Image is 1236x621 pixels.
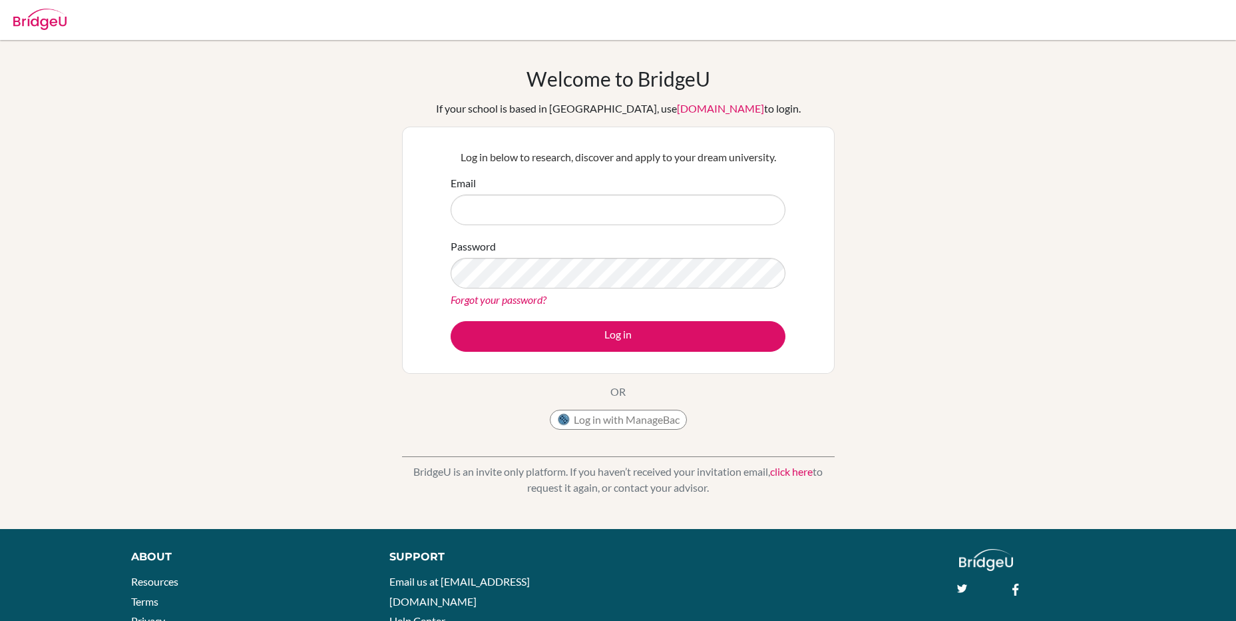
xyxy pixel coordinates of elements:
[389,549,602,565] div: Support
[131,575,178,588] a: Resources
[451,239,496,255] label: Password
[131,595,158,608] a: Terms
[451,175,476,191] label: Email
[13,9,67,30] img: Bridge-U
[526,67,710,91] h1: Welcome to BridgeU
[610,384,626,400] p: OR
[451,149,785,165] p: Log in below to research, discover and apply to your dream university.
[402,464,835,496] p: BridgeU is an invite only platform. If you haven’t received your invitation email, to request it ...
[451,321,785,352] button: Log in
[959,549,1013,571] img: logo_white@2x-f4f0deed5e89b7ecb1c2cc34c3e3d731f90f0f143d5ea2071677605dd97b5244.png
[550,410,687,430] button: Log in with ManageBac
[770,465,813,478] a: click here
[677,102,764,115] a: [DOMAIN_NAME]
[389,575,530,608] a: Email us at [EMAIL_ADDRESS][DOMAIN_NAME]
[436,101,801,117] div: If your school is based in [GEOGRAPHIC_DATA], use to login.
[131,549,359,565] div: About
[451,293,546,306] a: Forgot your password?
